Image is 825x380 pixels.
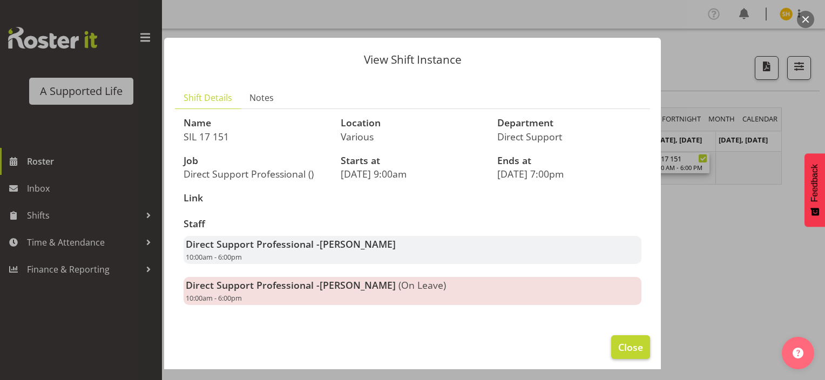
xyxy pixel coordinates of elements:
[184,155,328,166] h3: Job
[320,237,396,250] span: [PERSON_NAME]
[249,91,274,104] span: Notes
[398,279,446,291] span: (On Leave)
[186,252,242,262] span: 10:00am - 6:00pm
[175,54,650,65] p: View Shift Instance
[497,118,641,128] h3: Department
[810,164,820,202] span: Feedback
[184,193,328,203] h3: Link
[341,155,485,166] h3: Starts at
[341,131,485,142] p: Various
[186,279,396,291] strong: Direct Support Professional -
[184,168,328,180] p: Direct Support Professional ()
[804,153,825,227] button: Feedback - Show survey
[186,293,242,303] span: 10:00am - 6:00pm
[341,118,485,128] h3: Location
[618,340,643,354] span: Close
[186,237,396,250] strong: Direct Support Professional -
[497,131,641,142] p: Direct Support
[184,219,641,229] h3: Staff
[497,168,641,180] p: [DATE] 7:00pm
[497,155,641,166] h3: Ends at
[184,91,232,104] span: Shift Details
[341,168,485,180] p: [DATE] 9:00am
[184,118,328,128] h3: Name
[320,279,396,291] span: [PERSON_NAME]
[184,131,328,142] p: SIL 17 151
[793,348,803,358] img: help-xxl-2.png
[611,335,650,359] button: Close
